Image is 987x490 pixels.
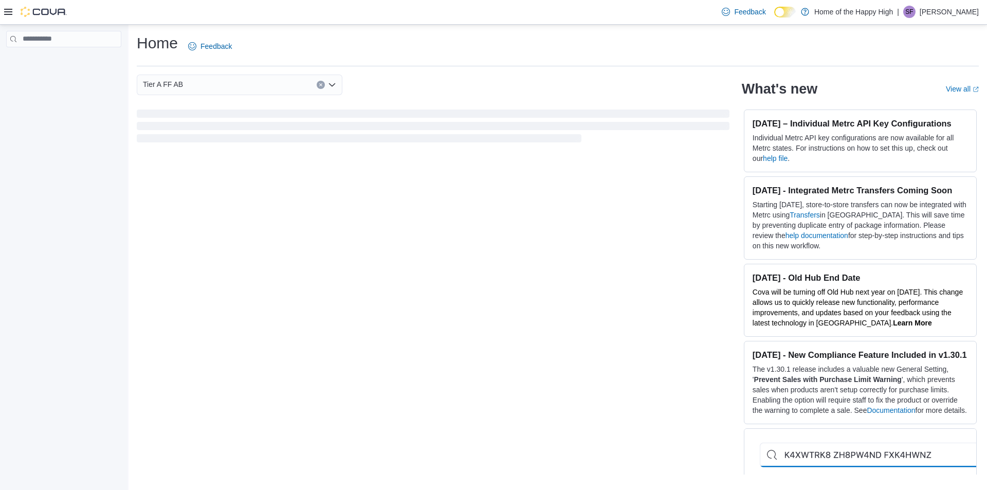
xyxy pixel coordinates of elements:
p: | [897,6,899,18]
span: Feedback [734,7,765,17]
h1: Home [137,33,178,53]
span: Tier A FF AB [143,78,183,90]
span: Dark Mode [774,17,775,18]
strong: Prevent Sales with Purchase Limit Warning [754,375,902,384]
a: help documentation [785,231,848,240]
a: Learn More [893,319,931,327]
h3: [DATE] – Individual Metrc API Key Configurations [753,118,968,129]
p: The v1.30.1 release includes a valuable new General Setting, ' ', which prevents sales when produ... [753,364,968,415]
nav: Complex example [6,49,121,74]
h3: [DATE] - Old Hub End Date [753,273,968,283]
a: View allExternal link [946,85,979,93]
p: [PERSON_NAME] [920,6,979,18]
span: Cova will be turning off Old Hub next year on [DATE]. This change allows us to quickly release ne... [753,288,963,327]
button: Clear input [317,81,325,89]
a: Documentation [867,406,915,414]
div: Samuel Fitsum [903,6,916,18]
p: Home of the Happy High [814,6,893,18]
svg: External link [973,86,979,93]
a: Feedback [718,2,770,22]
span: Feedback [200,41,232,51]
a: Transfers [790,211,820,219]
p: Individual Metrc API key configurations are now available for all Metrc states. For instructions ... [753,133,968,164]
img: Cova [21,7,67,17]
p: Starting [DATE], store-to-store transfers can now be integrated with Metrc using in [GEOGRAPHIC_D... [753,199,968,251]
span: Loading [137,112,729,144]
span: SF [905,6,913,18]
h2: What's new [742,81,817,97]
a: Feedback [184,36,236,57]
button: Open list of options [328,81,336,89]
input: Dark Mode [774,7,796,17]
h3: [DATE] - New Compliance Feature Included in v1.30.1 [753,350,968,360]
h3: [DATE] - Integrated Metrc Transfers Coming Soon [753,185,968,195]
a: help file [763,154,788,162]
